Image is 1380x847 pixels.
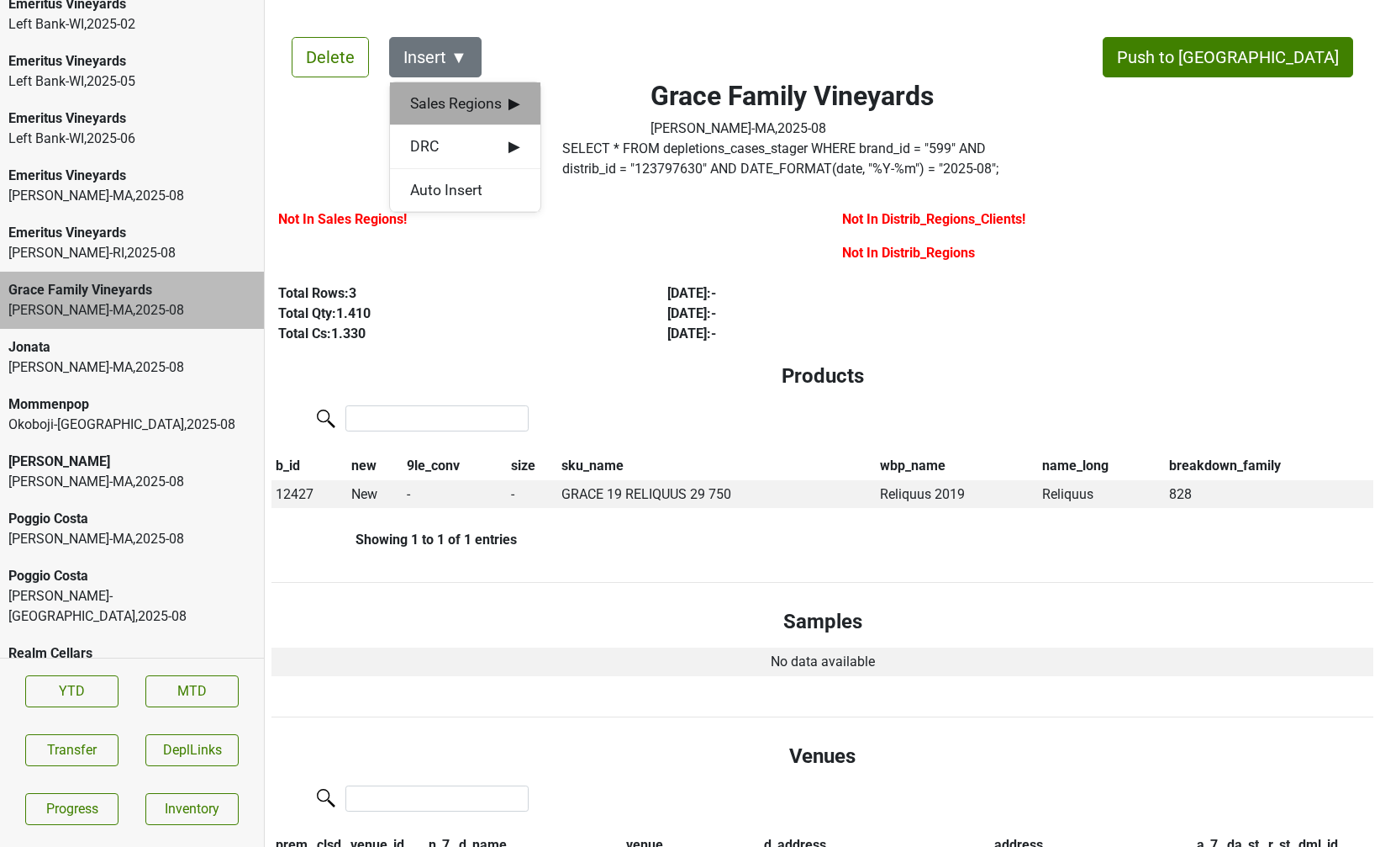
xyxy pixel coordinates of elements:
[562,139,1021,179] label: Click to copy query
[347,480,403,509] td: New
[285,610,1360,634] h4: Samples
[145,675,239,707] a: MTD
[507,452,558,480] th: size: activate to sort column ascending
[8,280,255,300] div: Grace Family Vineyards
[558,452,877,480] th: sku_name: activate to sort column ascending
[650,119,934,139] div: [PERSON_NAME]-MA , 2025 - 08
[508,135,520,157] span: ▶
[877,480,1039,509] td: Reliquus 2019
[145,734,239,766] button: DeplLinks
[8,186,255,206] div: [PERSON_NAME]-MA , 2025 - 08
[508,93,520,114] span: ▶
[1103,37,1353,77] button: Push to [GEOGRAPHIC_DATA]
[8,357,255,378] div: [PERSON_NAME]-MA , 2025 - 08
[292,37,369,77] button: Delete
[8,394,255,415] div: Mommenpop
[8,586,255,627] div: [PERSON_NAME]-[GEOGRAPHIC_DATA] , 2025 - 08
[403,452,507,480] th: 9le_conv: activate to sort column ascending
[8,337,255,357] div: Jonata
[285,744,1360,769] h4: Venues
[8,566,255,586] div: Poggio Costa
[8,472,255,492] div: [PERSON_NAME]-MA , 2025 - 08
[145,793,239,825] a: Inventory
[410,93,520,114] span: Sales Regions
[8,529,255,549] div: [PERSON_NAME]-MA , 2025 - 08
[8,223,255,243] div: Emeritus Vineyards
[276,486,313,502] span: 12427
[25,734,119,766] button: Transfer
[8,51,255,71] div: Emeritus Vineyards
[8,14,255,34] div: Left Bank-WI , 2025 - 02
[667,304,1018,324] div: [DATE] : -
[410,135,520,157] span: DRC
[8,243,255,263] div: [PERSON_NAME]-RI , 2025 - 08
[278,304,629,324] div: Total Qty: 1.410
[842,209,1025,230] label: Not In Distrib_Regions_Clients!
[278,209,407,230] label: Not In Sales Regions!
[278,324,629,344] div: Total Cs: 1.330
[285,364,1360,389] h4: Products
[650,80,934,112] h2: Grace Family Vineyards
[842,243,975,263] label: Not In Distrib_Regions
[667,324,1018,344] div: [DATE] : -
[8,643,255,664] div: Realm Cellars
[1038,480,1165,509] td: Reliquus
[507,480,558,509] td: -
[390,169,540,212] div: Auto Insert
[8,71,255,92] div: Left Bank-WI , 2025 - 05
[1166,480,1373,509] td: 828
[271,452,347,480] th: b_id: activate to sort column descending
[8,166,255,186] div: Emeritus Vineyards
[347,452,403,480] th: new: activate to sort column ascending
[8,415,255,435] div: Okoboji-[GEOGRAPHIC_DATA] , 2025 - 08
[8,129,255,149] div: Left Bank-WI , 2025 - 06
[667,283,1018,304] div: [DATE] : -
[1038,452,1165,480] th: name_long: activate to sort column ascending
[1166,452,1373,480] th: breakdown_family: activate to sort column ascending
[877,452,1039,480] th: wbp_name: activate to sort column ascending
[278,283,629,304] div: Total Rows: 3
[271,648,1373,676] td: No data available
[8,509,255,529] div: Poggio Costa
[8,452,255,472] div: [PERSON_NAME]
[271,532,517,548] div: Showing 1 to 1 of 1 entries
[25,793,119,825] a: Progress
[8,109,255,129] div: Emeritus Vineyards
[389,37,482,77] button: Insert ▼
[25,675,119,707] a: YTD
[8,300,255,320] div: [PERSON_NAME]-MA , 2025 - 08
[403,480,507,509] td: -
[558,480,877,509] td: GRACE 19 RELIQUUS 29 750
